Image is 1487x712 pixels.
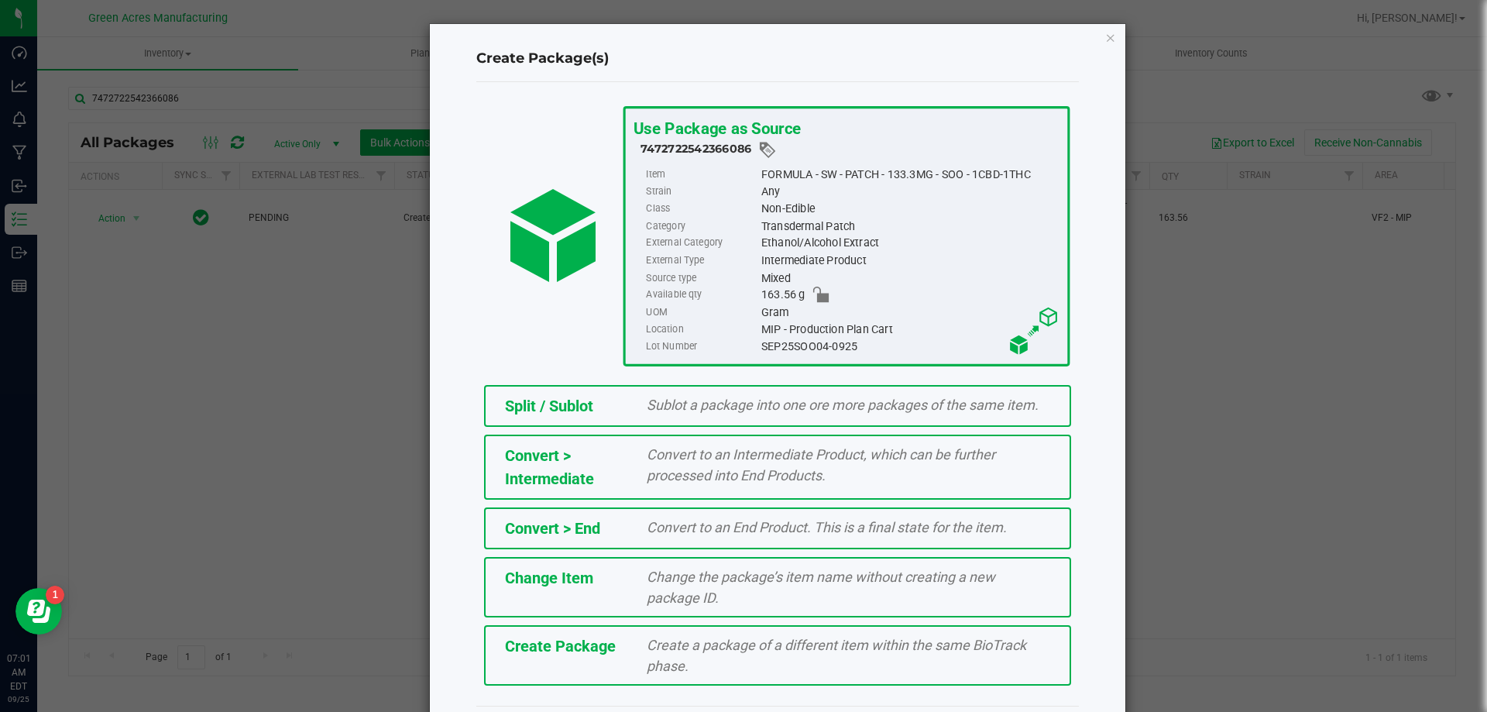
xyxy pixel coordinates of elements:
div: Gram [761,304,1059,321]
label: Source type [646,270,757,287]
span: Sublot a package into one ore more packages of the same item. [647,397,1039,413]
span: Create a package of a different item within the same BioTrack phase. [647,637,1026,674]
span: Change Item [505,569,593,587]
div: 7472722542366086 [640,140,1059,160]
label: Location [646,321,757,338]
label: Strain [646,183,757,200]
div: Transdermal Patch [761,218,1059,235]
label: Category [646,218,757,235]
label: UOM [646,304,757,321]
div: Non-Edible [761,201,1059,218]
span: Use Package as Source [633,119,800,138]
span: Split / Sublot [505,397,593,415]
iframe: Resource center unread badge [46,586,64,604]
span: Convert > End [505,519,600,538]
label: Available qty [646,287,757,304]
span: Convert > Intermediate [505,446,594,488]
label: External Category [646,235,757,252]
div: Any [761,183,1059,200]
span: Create Package [505,637,616,655]
label: Class [646,201,757,218]
div: FORMULA - SW - PATCH - 133.3MG - SOO - 1CBD-1THC [761,166,1059,183]
div: SEP25SOO04-0925 [761,338,1059,355]
label: External Type [646,252,757,269]
span: Convert to an End Product. This is a final state for the item. [647,519,1007,535]
span: Change the package’s item name without creating a new package ID. [647,569,995,606]
span: 163.56 g [761,287,805,304]
div: Ethanol/Alcohol Extract [761,235,1059,252]
div: Intermediate Product [761,252,1059,269]
h4: Create Package(s) [476,49,1079,69]
div: MIP - Production Plan Cart [761,321,1059,338]
div: Mixed [761,270,1059,287]
label: Lot Number [646,338,757,355]
span: Convert to an Intermediate Product, which can be further processed into End Products. [647,446,995,483]
iframe: Resource center [15,588,62,635]
label: Item [646,166,757,183]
